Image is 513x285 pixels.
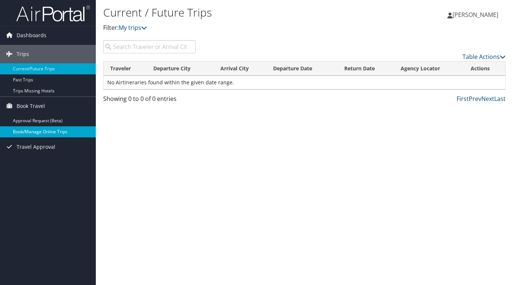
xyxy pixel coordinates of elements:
[16,5,90,22] img: airportal-logo.png
[338,61,394,76] th: Return Date: activate to sort column ascending
[447,4,506,26] a: [PERSON_NAME]
[17,138,55,156] span: Travel Approval
[266,61,338,76] th: Departure Date: activate to sort column descending
[103,5,371,20] h1: Current / Future Trips
[214,61,266,76] th: Arrival City: activate to sort column ascending
[481,95,494,103] a: Next
[17,97,45,115] span: Book Travel
[103,40,196,53] input: Search Traveler or Arrival City
[104,76,505,89] td: No Airtineraries found within the given date range.
[17,45,29,63] span: Trips
[104,61,147,76] th: Traveler: activate to sort column ascending
[103,23,371,33] p: Filter:
[464,61,505,76] th: Actions
[469,95,481,103] a: Prev
[494,95,506,103] a: Last
[453,11,498,19] span: [PERSON_NAME]
[394,61,464,76] th: Agency Locator: activate to sort column ascending
[147,61,214,76] th: Departure City: activate to sort column ascending
[457,95,469,103] a: First
[17,26,46,45] span: Dashboards
[463,53,506,61] a: Table Actions
[103,94,196,107] div: Showing 0 to 0 of 0 entries
[119,24,147,32] a: My trips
